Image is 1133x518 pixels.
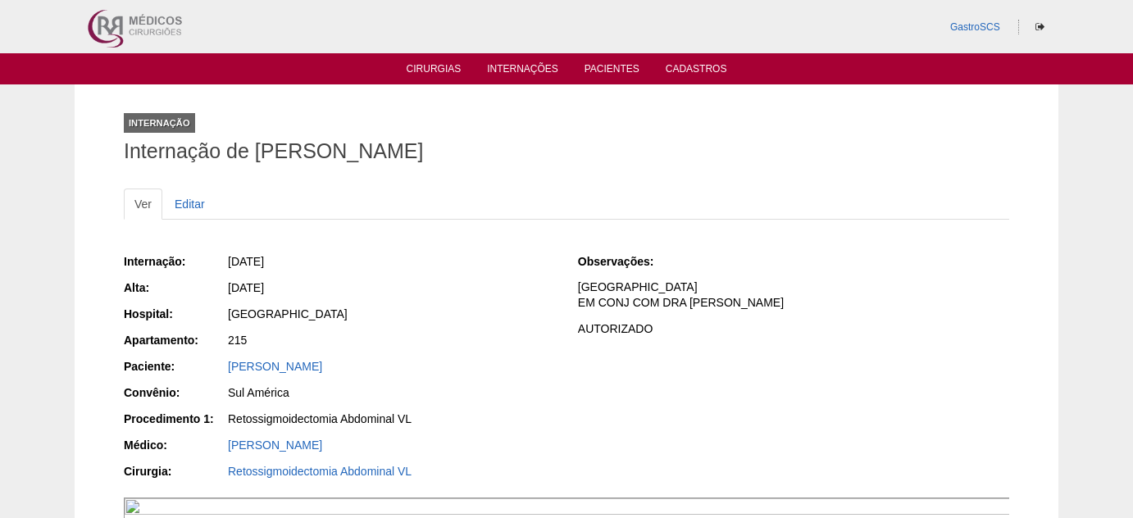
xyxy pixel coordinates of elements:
a: Internações [487,63,558,80]
div: [GEOGRAPHIC_DATA] [228,306,555,322]
a: Ver [124,189,162,220]
a: [PERSON_NAME] [228,360,322,373]
p: [GEOGRAPHIC_DATA] EM CONJ COM DRA [PERSON_NAME] [578,279,1009,311]
div: Procedimento 1: [124,411,226,427]
div: Observações: [578,253,680,270]
div: 215 [228,332,555,348]
a: Cadastros [666,63,727,80]
a: Cirurgias [407,63,462,80]
div: Hospital: [124,306,226,322]
div: Internação: [124,253,226,270]
div: Convênio: [124,384,226,401]
div: Médico: [124,437,226,453]
h1: Internação de [PERSON_NAME] [124,141,1009,161]
span: [DATE] [228,255,264,268]
div: Paciente: [124,358,226,375]
a: GastroSCS [950,21,1000,33]
div: Internação [124,113,195,133]
a: Pacientes [585,63,639,80]
a: Retossigmoidectomia Abdominal VL [228,465,412,478]
div: Retossigmoidectomia Abdominal VL [228,411,555,427]
a: [PERSON_NAME] [228,438,322,452]
div: Sul América [228,384,555,401]
div: Apartamento: [124,332,226,348]
p: AUTORIZADO [578,321,1009,337]
div: Cirurgia: [124,463,226,479]
a: Editar [164,189,216,220]
span: [DATE] [228,281,264,294]
div: Alta: [124,279,226,296]
i: Sair [1035,22,1044,32]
